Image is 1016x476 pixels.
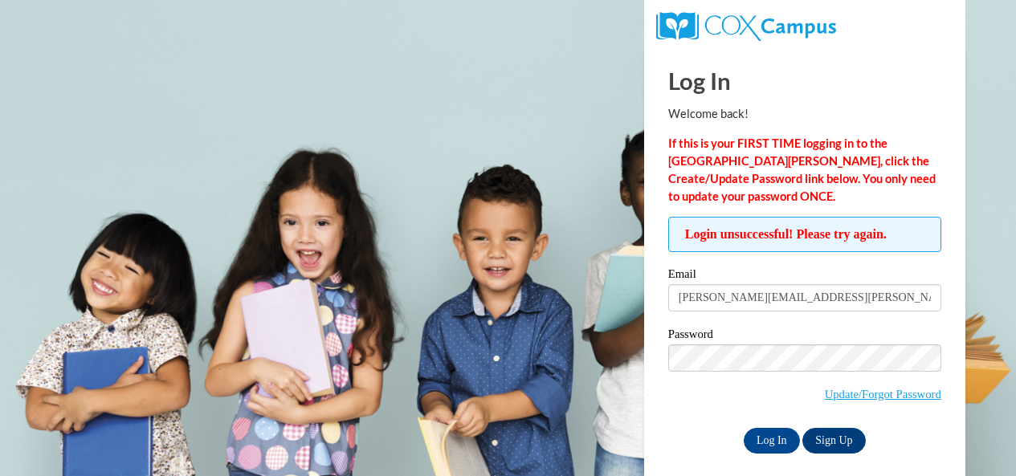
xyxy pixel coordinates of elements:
label: Password [668,328,941,344]
span: Login unsuccessful! Please try again. [668,217,941,252]
input: Log In [744,428,800,454]
img: COX Campus [656,12,836,41]
p: Welcome back! [668,105,941,123]
a: Update/Forgot Password [825,388,941,401]
a: Sign Up [802,428,865,454]
label: Email [668,268,941,284]
strong: If this is your FIRST TIME logging in to the [GEOGRAPHIC_DATA][PERSON_NAME], click the Create/Upd... [668,136,936,203]
h1: Log In [668,64,941,97]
